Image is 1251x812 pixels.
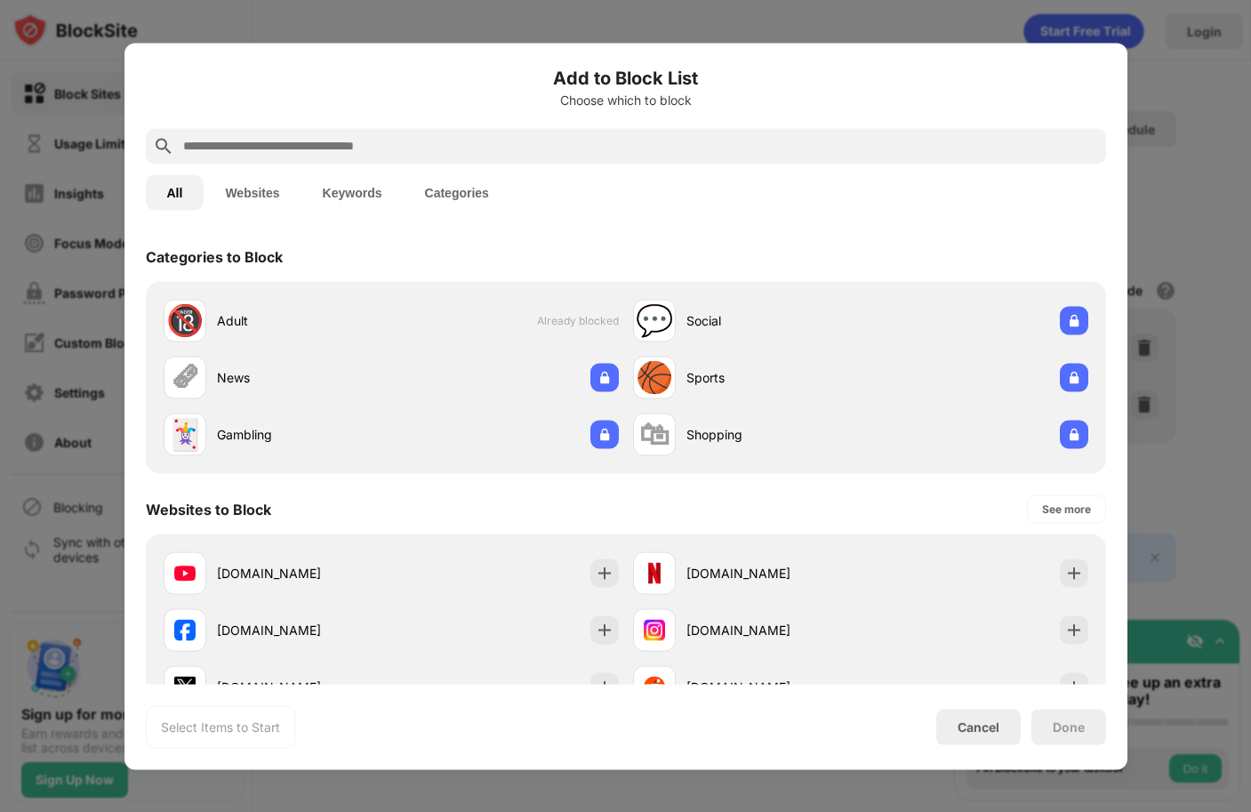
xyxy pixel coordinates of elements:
div: News [217,368,391,387]
button: Keywords [301,174,404,210]
button: Websites [204,174,301,210]
div: 🔞 [166,302,204,339]
div: 🃏 [166,416,204,453]
div: Gambling [217,425,391,444]
img: favicons [644,619,665,640]
div: Cancel [958,720,999,735]
div: 🛍 [639,416,670,453]
div: 💬 [636,302,673,339]
img: favicons [644,562,665,583]
img: favicons [174,619,196,640]
div: [DOMAIN_NAME] [217,564,391,583]
div: 🏀 [636,359,673,396]
img: search.svg [153,135,174,157]
img: favicons [174,676,196,697]
div: Choose which to block [146,92,1106,107]
div: Social [686,311,861,330]
div: Adult [217,311,391,330]
div: Sports [686,368,861,387]
div: See more [1042,500,1091,518]
div: Categories to Block [146,247,283,265]
div: [DOMAIN_NAME] [217,678,391,696]
div: Select Items to Start [161,718,280,736]
button: All [146,174,204,210]
div: Shopping [686,425,861,444]
span: Already blocked [537,314,619,327]
div: [DOMAIN_NAME] [686,678,861,696]
div: Websites to Block [146,500,271,518]
div: Done [1053,720,1085,734]
div: [DOMAIN_NAME] [686,564,861,583]
img: favicons [644,676,665,697]
div: [DOMAIN_NAME] [217,621,391,639]
img: favicons [174,562,196,583]
h6: Add to Block List [146,64,1106,91]
button: Categories [404,174,510,210]
div: [DOMAIN_NAME] [686,621,861,639]
div: 🗞 [170,359,200,396]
